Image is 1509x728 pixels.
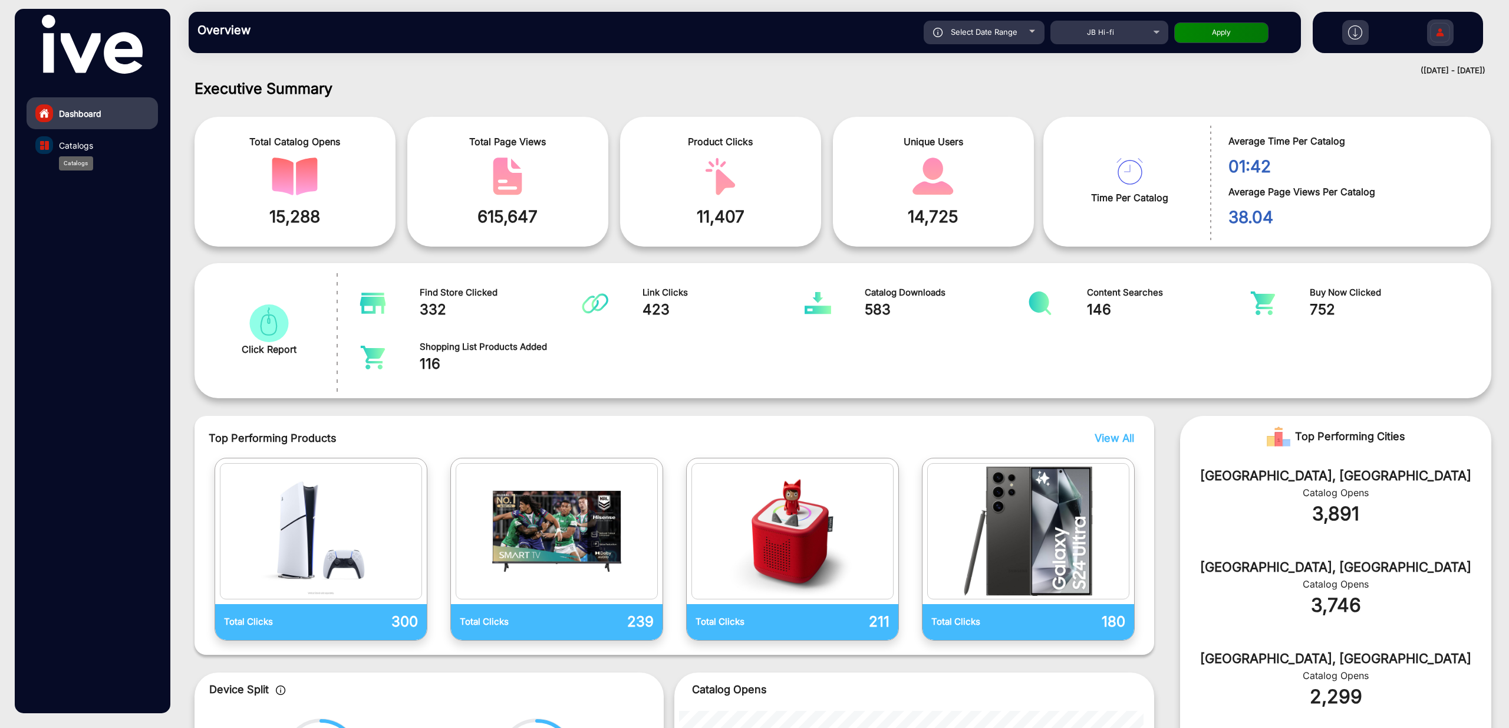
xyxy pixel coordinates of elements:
[203,135,387,149] span: Total Catalog Opens
[485,158,531,195] img: catalog
[1027,291,1053,315] img: catalog
[1116,158,1143,185] img: catalog
[321,611,418,632] p: 300
[59,156,93,170] div: Catalogs
[1267,425,1290,448] img: Rank image
[692,681,1136,697] p: Catalog Opens
[416,204,599,229] span: 615,647
[1198,668,1474,683] div: Catalog Opens
[1198,683,1474,711] div: 2,299
[865,286,1027,300] span: Catalog Downloads
[360,291,386,315] img: catalog
[629,204,812,229] span: 11,407
[1198,500,1474,528] div: 3,891
[1174,22,1269,43] button: Apply
[59,139,93,152] span: Catalogs
[951,27,1017,37] span: Select Date Range
[459,467,654,596] img: catalog
[842,204,1025,229] span: 14,725
[1295,425,1405,448] span: Top Performing Cities
[1087,28,1114,37] span: JB Hi-fi
[1348,25,1362,40] img: h2download.svg
[931,467,1126,596] img: catalog
[177,65,1485,77] div: ([DATE] - [DATE])
[1250,291,1276,315] img: catalog
[629,135,812,149] span: Product Clicks
[209,430,921,446] span: Top Performing Products
[805,291,831,315] img: catalog
[1198,591,1474,619] div: 3,746
[272,158,318,195] img: catalog
[420,353,582,375] span: 116
[209,683,269,696] span: Device Split
[1198,577,1474,591] div: Catalog Opens
[420,340,582,354] span: Shopping List Products Added
[582,291,608,315] img: catalog
[865,299,1027,320] span: 583
[643,286,805,300] span: Link Clicks
[933,28,943,37] img: icon
[360,346,386,369] img: catalog
[931,615,1029,629] p: Total Clicks
[1310,299,1472,320] span: 752
[276,686,286,695] img: icon
[460,615,557,629] p: Total Clicks
[1310,286,1472,300] span: Buy Now Clicked
[792,611,889,632] p: 211
[420,299,582,320] span: 332
[195,80,1491,97] h1: Executive Summary
[1228,134,1473,148] span: Average Time Per Catalog
[1428,14,1452,55] img: Sign%20Up.svg
[246,304,292,342] img: catalog
[556,611,654,632] p: 239
[1198,558,1474,577] div: [GEOGRAPHIC_DATA], [GEOGRAPHIC_DATA]
[643,299,805,320] span: 423
[224,615,321,629] p: Total Clicks
[242,342,296,356] span: Click Report
[223,467,419,596] img: catalog
[42,15,142,74] img: vmg-logo
[910,158,956,195] img: catalog
[27,97,158,129] a: Dashboard
[40,141,49,150] img: catalog
[696,615,793,629] p: Total Clicks
[59,107,101,120] span: Dashboard
[1087,299,1250,320] span: 146
[27,129,158,161] a: Catalogs
[39,108,50,119] img: home
[842,135,1025,149] span: Unique Users
[416,135,599,149] span: Total Page Views
[1198,486,1474,500] div: Catalog Opens
[1087,286,1250,300] span: Content Searches
[1198,649,1474,668] div: [GEOGRAPHIC_DATA], [GEOGRAPHIC_DATA]
[1228,205,1473,229] span: 38.04
[420,286,582,300] span: Find Store Clicked
[1095,432,1134,444] span: View All
[1028,611,1125,632] p: 180
[203,204,387,229] span: 15,288
[1198,466,1474,486] div: [GEOGRAPHIC_DATA], [GEOGRAPHIC_DATA]
[197,23,363,37] h3: Overview
[695,467,890,596] img: catalog
[1228,154,1473,179] span: 01:42
[1092,430,1131,446] button: View All
[1228,185,1473,199] span: Average Page Views Per Catalog
[697,158,743,195] img: catalog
